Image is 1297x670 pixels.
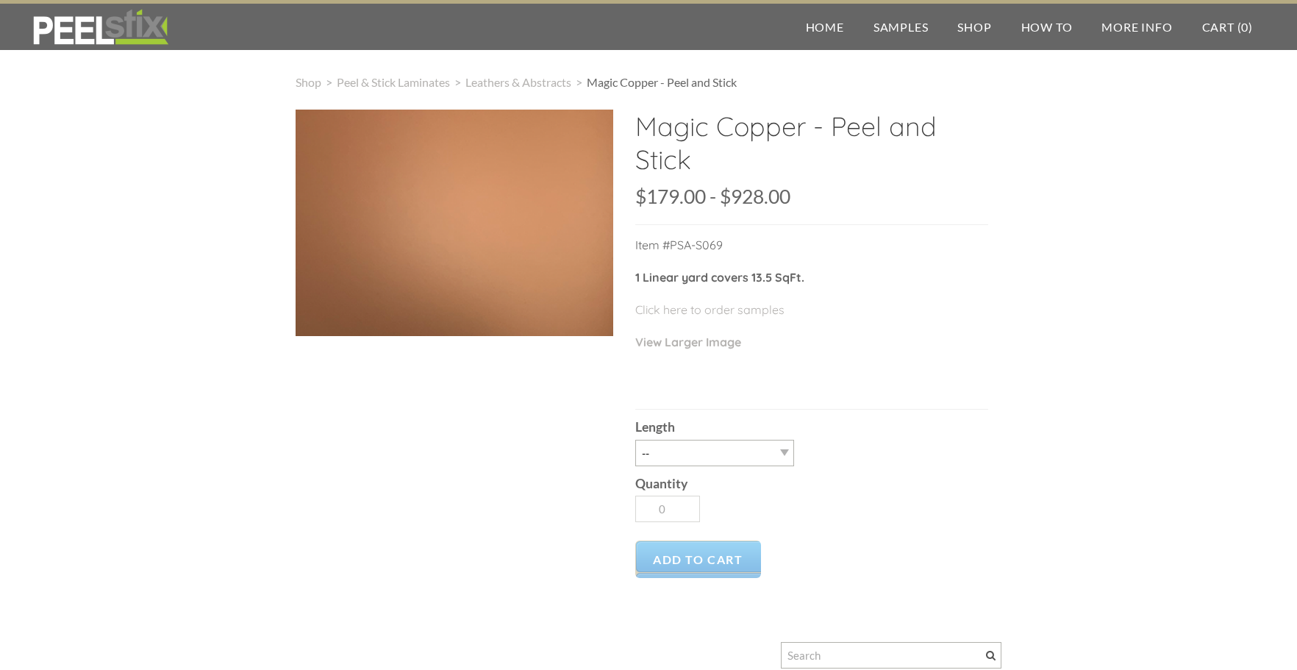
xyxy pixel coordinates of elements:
[635,335,741,349] a: View Larger Image
[635,185,790,208] span: $179.00 - $928.00
[986,651,996,660] span: Search
[943,4,1006,50] a: Shop
[1187,4,1268,50] a: Cart (0)
[1007,4,1087,50] a: How To
[635,236,988,268] p: Item #PSA-S069
[450,75,465,89] span: >
[337,75,450,89] a: Peel & Stick Laminates
[635,541,761,578] a: Add to Cart
[635,270,804,285] strong: 1 Linear yard covers 13.5 SqFt.
[781,642,1001,669] input: Search
[587,75,737,89] span: Magic Copper - Peel and Stick
[791,4,859,50] a: Home
[635,110,988,187] h2: Magic Copper - Peel and Stick
[635,302,785,317] a: Click here to order samples
[859,4,943,50] a: Samples
[296,75,321,89] a: Shop
[635,419,675,435] b: Length
[635,476,687,491] b: Quantity
[1241,20,1248,34] span: 0
[29,9,171,46] img: REFACE SUPPLIES
[465,75,571,89] a: Leathers & Abstracts
[571,75,587,89] span: >
[321,75,337,89] span: >
[1087,4,1187,50] a: More Info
